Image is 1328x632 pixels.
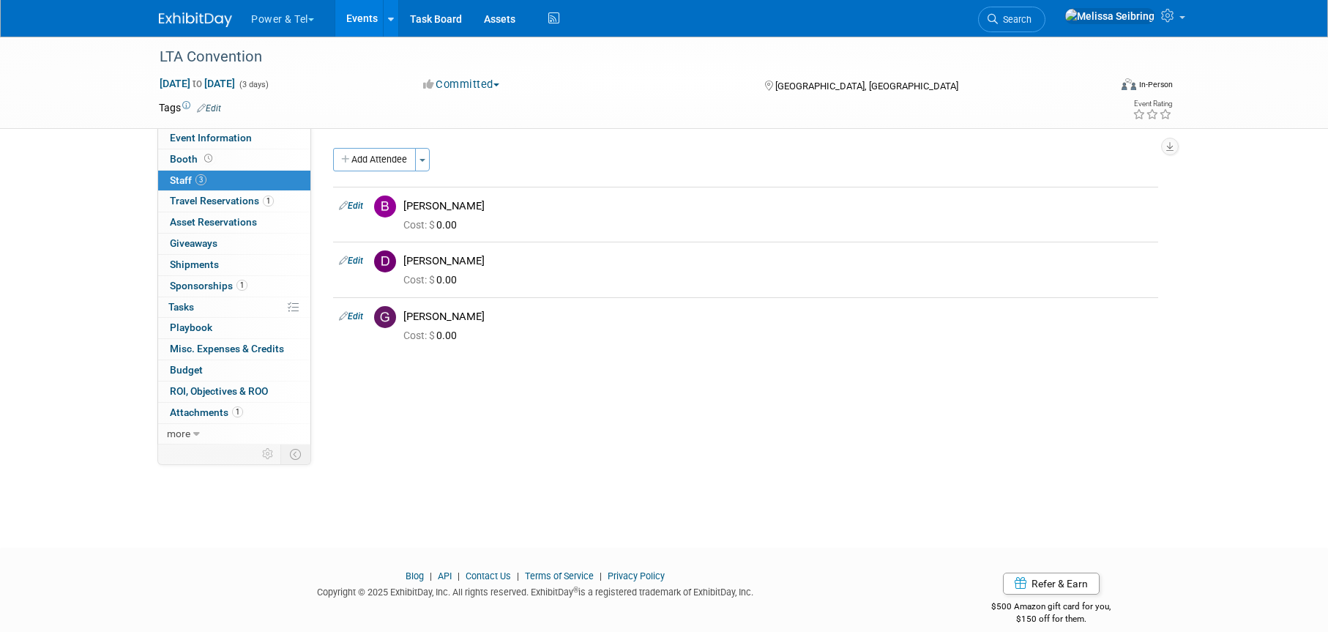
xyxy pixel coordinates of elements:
div: Event Format [1022,76,1173,98]
a: Blog [406,570,424,581]
button: Add Attendee [333,148,416,171]
span: Shipments [170,259,219,270]
span: Budget [170,364,203,376]
span: | [513,570,523,581]
span: 0.00 [403,219,463,231]
span: Tasks [168,301,194,313]
span: 0.00 [403,330,463,341]
div: [PERSON_NAME] [403,199,1152,213]
span: Booth not reserved yet [201,153,215,164]
a: more [158,424,310,445]
td: Personalize Event Tab Strip [255,445,281,464]
a: Tasks [158,297,310,318]
div: Event Rating [1133,100,1172,108]
img: D.jpg [374,250,396,272]
a: Attachments1 [158,403,310,423]
span: 1 [236,280,247,291]
span: Staff [170,174,206,186]
td: Tags [159,100,221,115]
span: Playbook [170,321,212,333]
a: Misc. Expenses & Credits [158,339,310,360]
span: Travel Reservations [170,195,274,207]
a: Sponsorships1 [158,276,310,297]
span: more [167,428,190,439]
span: to [190,78,204,89]
span: Giveaways [170,237,217,249]
span: 3 [195,174,206,185]
span: Booth [170,153,215,165]
a: Edit [339,256,363,266]
a: Travel Reservations1 [158,191,310,212]
a: API [438,570,452,581]
sup: ® [573,586,578,594]
span: (3 days) [238,80,269,89]
span: Attachments [170,406,243,418]
span: 1 [232,406,243,417]
a: Terms of Service [525,570,594,581]
a: Booth [158,149,310,170]
span: Cost: $ [403,219,436,231]
img: B.jpg [374,196,396,218]
a: Shipments [158,255,310,275]
a: Edit [339,311,363,321]
span: | [596,570,605,581]
span: [GEOGRAPHIC_DATA], [GEOGRAPHIC_DATA] [775,81,958,92]
img: ExhibitDay [159,12,232,27]
a: Event Information [158,128,310,149]
div: $150 off for them. [933,613,1170,625]
img: G.jpg [374,306,396,328]
a: Privacy Policy [608,570,665,581]
span: Cost: $ [403,274,436,286]
a: Staff3 [158,171,310,191]
img: Melissa Seibring [1064,8,1155,24]
span: | [454,570,463,581]
span: 0.00 [403,274,463,286]
span: ROI, Objectives & ROO [170,385,268,397]
span: Asset Reservations [170,216,257,228]
a: ROI, Objectives & ROO [158,382,310,402]
span: Misc. Expenses & Credits [170,343,284,354]
span: [DATE] [DATE] [159,77,236,90]
a: Contact Us [466,570,511,581]
span: Cost: $ [403,330,436,341]
div: Copyright © 2025 ExhibitDay, Inc. All rights reserved. ExhibitDay is a registered trademark of Ex... [159,582,911,599]
a: Edit [197,103,221,114]
a: Giveaways [158,234,310,254]
a: Search [978,7,1045,32]
a: Edit [339,201,363,211]
span: Event Information [170,132,252,144]
a: Refer & Earn [1003,573,1100,595]
div: $500 Amazon gift card for you, [933,591,1170,625]
a: Playbook [158,318,310,338]
div: [PERSON_NAME] [403,310,1152,324]
div: In-Person [1138,79,1173,90]
div: [PERSON_NAME] [403,254,1152,268]
img: Format-Inperson.png [1122,78,1136,90]
div: LTA Convention [154,44,1086,70]
span: 1 [263,196,274,207]
span: Sponsorships [170,280,247,291]
a: Budget [158,360,310,381]
span: | [426,570,436,581]
a: Asset Reservations [158,212,310,233]
span: Search [998,14,1032,25]
button: Committed [418,77,505,92]
td: Toggle Event Tabs [281,445,311,464]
